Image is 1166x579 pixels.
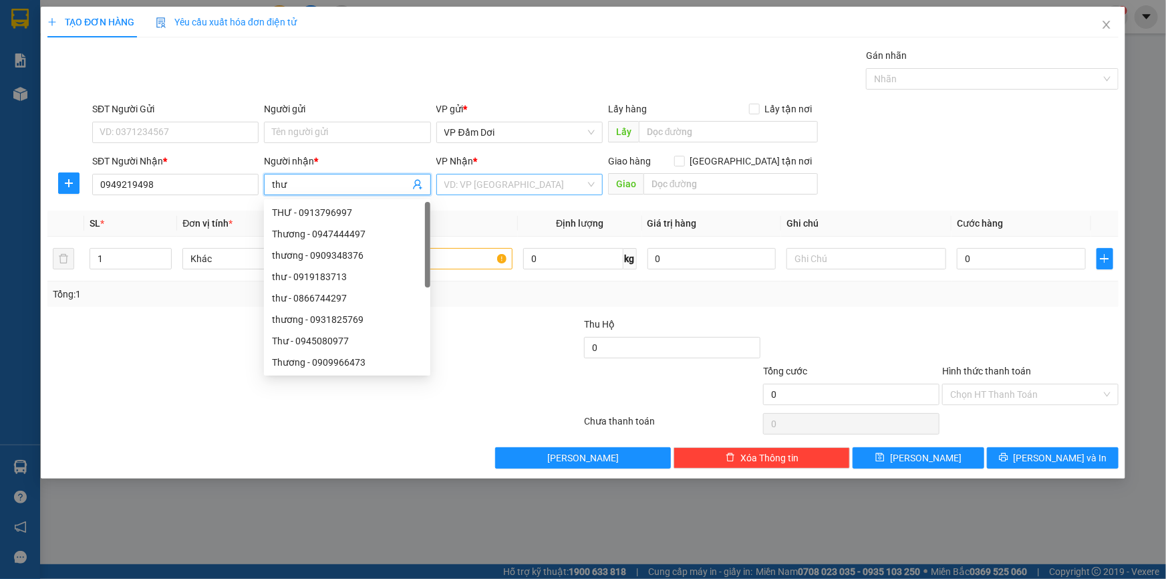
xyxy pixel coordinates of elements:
[436,156,474,166] span: VP Nhận
[92,154,259,168] div: SĐT Người Nhận
[890,451,962,465] span: [PERSON_NAME]
[647,218,697,229] span: Giá trị hàng
[875,453,885,463] span: save
[264,245,430,266] div: thương - 0909348376
[1097,253,1113,264] span: plus
[853,447,984,469] button: save[PERSON_NAME]
[272,248,422,263] div: thương - 0909348376
[444,122,595,142] span: VP Đầm Dơi
[763,366,807,376] span: Tổng cước
[685,154,818,168] span: [GEOGRAPHIC_DATA] tận nơi
[583,414,762,437] div: Chưa thanh toán
[272,355,422,370] div: Thương - 0909966473
[726,453,735,463] span: delete
[1101,19,1112,30] span: close
[272,205,422,220] div: THƯ - 0913796997
[272,291,422,306] div: thư - 0866744297
[47,17,57,27] span: plus
[47,17,134,27] span: TẠO ĐƠN HÀNG
[942,366,1031,376] label: Hình thức thanh toán
[92,102,259,116] div: SĐT Người Gửi
[647,248,776,269] input: 0
[156,17,166,28] img: icon
[264,266,430,287] div: thư - 0919183713
[264,223,430,245] div: Thương - 0947444497
[59,178,79,189] span: plus
[866,50,907,61] label: Gán nhãn
[53,248,74,269] button: delete
[957,218,1003,229] span: Cước hàng
[264,102,430,116] div: Người gửi
[760,102,818,116] span: Lấy tận nơi
[264,154,430,168] div: Người nhận
[190,249,334,269] span: Khác
[556,218,603,229] span: Định lượng
[53,287,450,302] div: Tổng: 1
[1097,248,1113,269] button: plus
[156,17,297,27] span: Yêu cầu xuất hóa đơn điện tử
[608,173,643,195] span: Giao
[608,156,651,166] span: Giao hàng
[1088,7,1125,44] button: Close
[182,218,233,229] span: Đơn vị tính
[999,453,1008,463] span: printer
[264,330,430,352] div: Thư - 0945080977
[90,218,100,229] span: SL
[674,447,850,469] button: deleteXóa Thông tin
[584,319,615,330] span: Thu Hộ
[436,102,603,116] div: VP gửi
[264,202,430,223] div: THƯ - 0913796997
[272,227,422,241] div: Thương - 0947444497
[495,447,672,469] button: [PERSON_NAME]
[264,287,430,309] div: thư - 0866744297
[639,121,818,142] input: Dọc đường
[58,172,80,194] button: plus
[740,451,798,465] span: Xóa Thông tin
[272,334,422,348] div: Thư - 0945080977
[412,179,423,190] span: user-add
[781,211,952,237] th: Ghi chú
[987,447,1119,469] button: printer[PERSON_NAME] và In
[272,312,422,327] div: thương - 0931825769
[623,248,637,269] span: kg
[547,451,619,465] span: [PERSON_NAME]
[608,104,647,114] span: Lấy hàng
[264,352,430,373] div: Thương - 0909966473
[272,269,422,284] div: thư - 0919183713
[353,248,513,269] input: VD: Bàn, Ghế
[264,309,430,330] div: thương - 0931825769
[608,121,639,142] span: Lấy
[643,173,818,195] input: Dọc đường
[786,248,946,269] input: Ghi Chú
[1014,451,1107,465] span: [PERSON_NAME] và In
